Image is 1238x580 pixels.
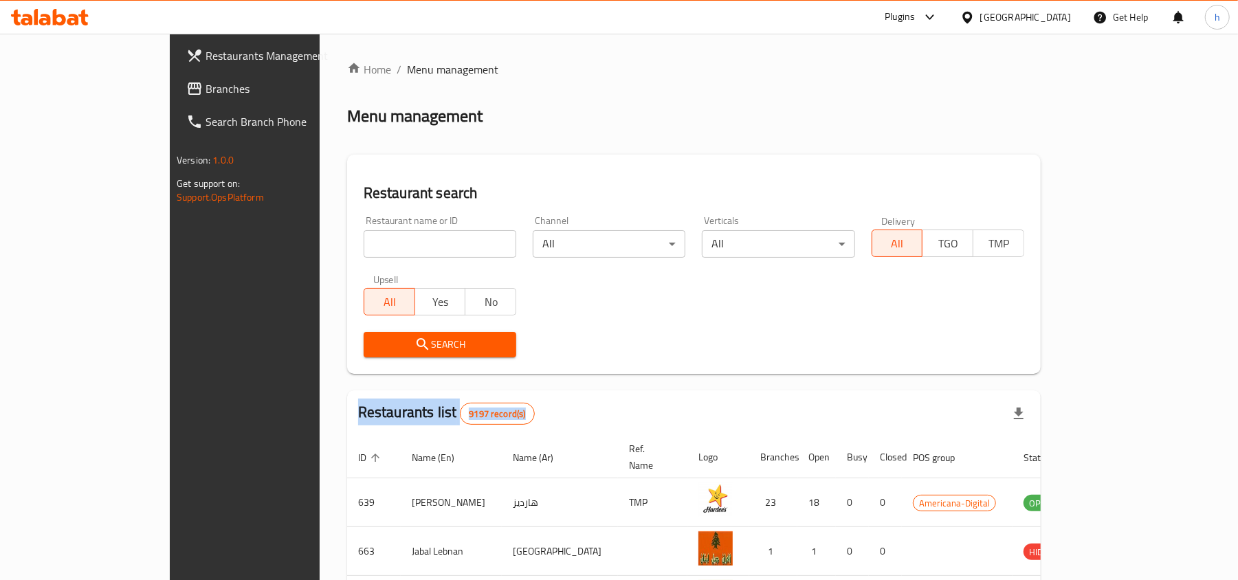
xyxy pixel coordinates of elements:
th: Logo [687,436,749,478]
div: [GEOGRAPHIC_DATA] [980,10,1071,25]
span: OPEN [1024,495,1057,511]
button: Yes [414,288,466,315]
td: 1 [797,527,836,576]
a: Branches [175,72,377,105]
button: Search [364,332,516,357]
h2: Restaurants list [358,402,535,425]
td: 0 [836,527,869,576]
span: POS group [913,449,973,466]
h2: Restaurant search [364,183,1024,203]
th: Busy [836,436,869,478]
a: Restaurants Management [175,39,377,72]
input: Search for restaurant name or ID.. [364,230,516,258]
span: ID [358,449,384,466]
td: 0 [869,478,902,527]
div: OPEN [1024,495,1057,511]
span: Branches [206,80,366,97]
img: Jabal Lebnan [698,531,733,566]
td: [GEOGRAPHIC_DATA] [502,527,618,576]
th: Open [797,436,836,478]
td: 23 [749,478,797,527]
img: Hardee's [698,482,733,517]
span: 9197 record(s) [461,408,533,421]
span: Get support on: [177,175,240,192]
span: Version: [177,151,210,169]
span: All [878,234,918,254]
span: Search [375,336,505,353]
label: Delivery [881,216,916,225]
button: All [364,288,415,315]
span: HIDDEN [1024,544,1065,560]
div: HIDDEN [1024,544,1065,560]
a: Search Branch Phone [175,105,377,138]
span: Search Branch Phone [206,113,366,130]
td: 1 [749,527,797,576]
td: TMP [618,478,687,527]
div: Export file [1002,397,1035,430]
div: All [533,230,685,258]
span: Americana-Digital [914,495,995,511]
span: h [1215,10,1220,25]
div: Plugins [885,9,915,25]
a: Support.OpsPlatform [177,188,264,206]
div: Total records count [460,403,534,425]
span: Status [1024,449,1068,466]
span: Menu management [407,61,498,78]
td: هارديز [502,478,618,527]
label: Upsell [373,274,399,284]
td: [PERSON_NAME] [401,478,502,527]
span: Name (Ar) [513,449,571,466]
span: No [471,292,511,312]
span: TGO [928,234,968,254]
th: Branches [749,436,797,478]
li: / [397,61,401,78]
td: 0 [869,527,902,576]
span: All [370,292,410,312]
span: Ref. Name [629,440,671,473]
span: Yes [421,292,461,312]
td: Jabal Lebnan [401,527,502,576]
button: TMP [973,230,1024,257]
td: 0 [836,478,869,527]
button: No [465,288,516,315]
th: Closed [869,436,902,478]
span: TMP [979,234,1019,254]
span: Restaurants Management [206,47,366,64]
h2: Menu management [347,105,483,127]
button: All [872,230,923,257]
nav: breadcrumb [347,61,1041,78]
td: 18 [797,478,836,527]
span: 1.0.0 [212,151,234,169]
div: All [702,230,854,258]
span: Name (En) [412,449,472,466]
button: TGO [922,230,973,257]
